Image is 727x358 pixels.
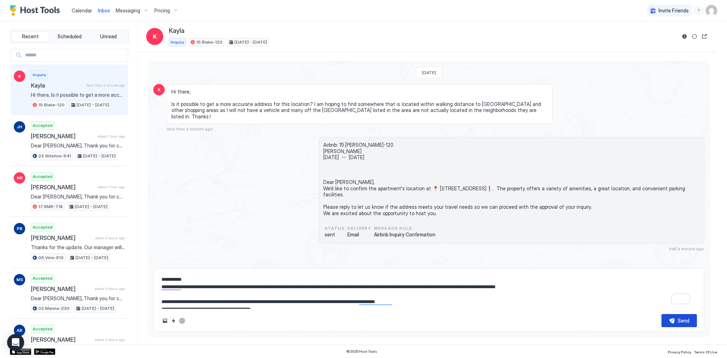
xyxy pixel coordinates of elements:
[374,231,435,238] span: Airbnb Inquiry Confirmation
[57,33,82,40] span: Scheduled
[31,244,125,251] span: Thanks for the update. Our manager will be waiting for you here: [URL][DOMAIN_NAME]
[178,317,186,325] button: ChatGPT Auto Reply
[72,7,92,14] a: Calendar
[17,124,22,130] span: JH
[12,32,49,41] button: Recent
[98,134,125,139] span: about 1 hour ago
[34,348,55,355] a: Google Play Store
[51,32,88,41] button: Scheduled
[31,295,125,302] span: Dear [PERSON_NAME], Thank you for choosing to stay at our apartment. We hope you’ve enjoyed every...
[161,317,169,325] button: Upload image
[171,89,548,120] span: Hi there, Is it possible to get a more accurate address for this location.? I am hoping to find s...
[38,254,64,261] span: 06.Vine-613
[31,184,95,191] span: [PERSON_NAME]
[668,350,691,354] span: Privacy Policy
[325,225,345,231] span: status
[347,225,371,231] span: Delivery
[18,73,21,79] span: K
[98,185,125,189] span: about 1 hour ago
[235,39,267,45] span: [DATE] - [DATE]
[38,153,71,159] span: 23.Wilshire-541
[89,32,127,41] button: Unread
[22,49,128,61] input: Input Field
[31,234,92,241] span: [PERSON_NAME]
[31,92,125,98] span: Hi there, Is it possible to get a more accurate address for this location.? I am hoping to find s...
[31,82,84,89] span: Kayla
[17,327,22,334] span: AB
[31,194,125,200] span: Dear [PERSON_NAME], Thank you for choosing to stay at our apartment. We hope you’ve enjoyed every...
[10,348,31,355] a: App Store
[95,236,125,240] span: about 2 hours ago
[171,39,184,45] span: Inquiry
[16,276,23,283] span: MS
[323,142,700,216] span: Airbnb: 15.[PERSON_NAME]-120 [PERSON_NAME] [DATE] -- [DATE] Dear [PERSON_NAME], We'd like to conf...
[33,72,46,78] span: Inquiry
[169,27,184,35] span: Kayla
[17,225,22,232] span: PB
[169,317,178,325] button: Quick reply
[33,173,53,180] span: Accepted
[153,32,157,41] span: K
[31,285,92,292] span: [PERSON_NAME]
[31,133,95,140] span: [PERSON_NAME]
[38,203,63,210] span: 17.SMB-718
[83,153,116,159] span: [DATE] - [DATE]
[82,305,114,312] span: [DATE] - [DATE]
[75,203,108,210] span: [DATE] - [DATE]
[33,326,53,332] span: Accepted
[668,348,691,355] a: Privacy Policy
[680,32,689,41] button: Reservation information
[346,349,377,354] span: © 2025 Host Tools
[10,30,129,43] div: tab-group
[325,231,345,238] span: sent
[76,254,108,261] span: [DATE] - [DATE]
[33,224,53,230] span: Accepted
[22,33,39,40] span: Recent
[694,6,703,15] div: menu
[95,337,125,342] span: about 4 hours ago
[158,86,160,93] span: K
[690,32,699,41] button: Sync reservation
[38,102,65,108] span: 15.Blake-120
[694,350,717,354] span: Terms Of Use
[161,273,697,308] textarea: To enrich screen reader interactions, please activate Accessibility in Grammarly extension settings
[661,314,697,327] button: Send
[196,39,222,45] span: 15.Blake-120
[87,83,125,88] span: less than a minute ago
[374,225,435,231] span: Message Rule
[659,7,689,14] span: Invite Friends
[17,175,23,181] span: NR
[95,286,125,291] span: about 4 hours ago
[167,126,213,132] span: less than a minute ago
[116,7,140,14] span: Messaging
[98,7,110,14] a: Inbox
[38,305,70,312] span: 02.Marina-230
[154,7,170,14] span: Pricing
[700,32,709,41] button: Open reservation
[33,122,53,129] span: Accepted
[10,5,63,16] a: Host Tools Logo
[694,348,717,355] a: Terms Of Use
[669,246,704,251] span: half a minute ago
[98,7,110,13] span: Inbox
[422,70,436,75] span: [DATE]
[7,334,24,351] div: Open Intercom Messenger
[678,317,689,324] div: Send
[31,336,92,343] span: [PERSON_NAME]
[77,102,109,108] span: [DATE] - [DATE]
[33,275,53,281] span: Accepted
[100,33,117,40] span: Unread
[706,5,717,16] div: User profile
[72,7,92,13] span: Calendar
[347,231,371,238] span: Email
[31,142,125,149] span: Dear [PERSON_NAME], Thank you for choosing to stay at our apartment. We hope you’ve enjoyed every...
